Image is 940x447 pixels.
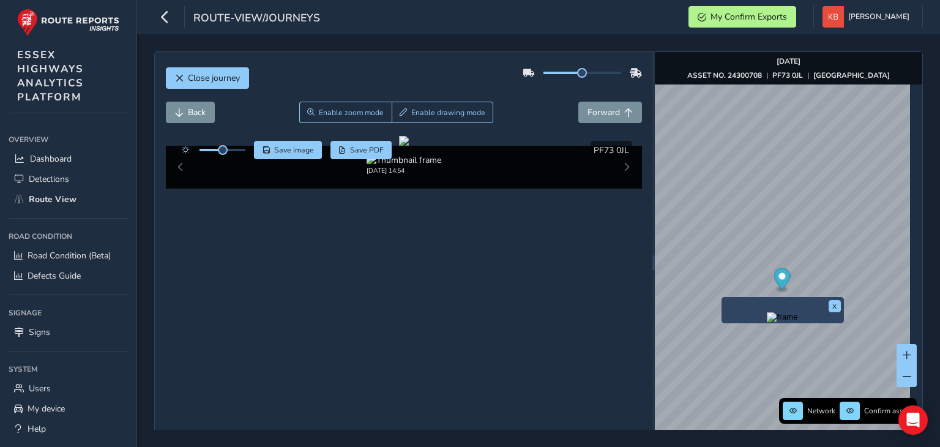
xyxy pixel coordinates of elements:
strong: ASSET NO. 24300708 [687,70,762,80]
div: Overview [9,130,128,149]
span: Route View [29,193,76,205]
button: Back [166,102,215,123]
img: Thumbnail frame [367,154,441,166]
span: Back [188,107,206,118]
img: frame [767,312,797,322]
div: [DATE] 14:54 [367,166,441,175]
span: Defects Guide [28,270,81,282]
a: Road Condition (Beta) [9,246,128,266]
span: Enable drawing mode [411,108,485,118]
a: Help [9,419,128,439]
a: Dashboard [9,149,128,169]
strong: [DATE] [777,56,800,66]
button: Preview frame [725,312,841,320]
span: Save image [274,145,314,155]
strong: PF73 0JL [772,70,803,80]
button: [PERSON_NAME] [822,6,914,28]
span: Users [29,383,51,394]
span: Dashboard [30,153,72,165]
button: Save [254,141,322,159]
img: rr logo [17,9,119,36]
button: Draw [392,102,494,123]
span: Network [807,406,835,416]
button: x [829,300,841,312]
span: Signs [29,326,50,338]
span: Close journey [188,72,240,84]
button: Zoom [299,102,392,123]
a: Defects Guide [9,266,128,286]
div: Map marker [774,268,791,293]
span: Detections [29,173,69,185]
a: My device [9,399,128,419]
button: PDF [330,141,392,159]
a: Route View [9,189,128,209]
button: Close journey [166,67,249,89]
span: ESSEX HIGHWAYS ANALYTICS PLATFORM [17,48,84,104]
span: route-view/journeys [193,10,320,28]
button: Forward [578,102,642,123]
div: | | [687,70,890,80]
span: Save PDF [350,145,384,155]
div: System [9,360,128,378]
a: Signs [9,322,128,342]
span: Confirm assets [864,406,913,416]
img: diamond-layout [822,6,844,28]
a: Users [9,378,128,399]
a: Detections [9,169,128,189]
div: Signage [9,304,128,322]
strong: [GEOGRAPHIC_DATA] [813,70,890,80]
button: My Confirm Exports [688,6,796,28]
div: Road Condition [9,227,128,246]
span: Road Condition (Beta) [28,250,111,261]
span: My Confirm Exports [711,11,787,23]
span: My device [28,403,65,415]
span: Forward [587,107,620,118]
div: Open Intercom Messenger [898,405,928,435]
span: PF73 0JL [594,145,629,156]
span: [PERSON_NAME] [848,6,909,28]
span: Help [28,423,46,435]
span: Enable zoom mode [319,108,384,118]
